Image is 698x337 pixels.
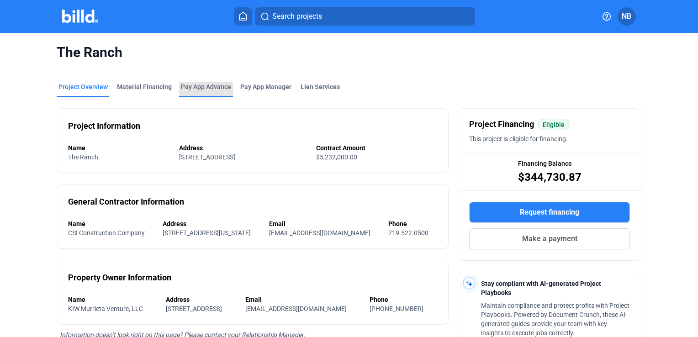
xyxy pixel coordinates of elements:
[57,44,641,61] span: The Ranch
[481,280,601,296] span: Stay compliant with AI-generated Project Playbooks
[272,11,322,22] span: Search projects
[316,153,357,161] span: $5,232,000.00
[68,143,170,153] div: Name
[117,82,172,91] div: Material Financing
[269,229,370,237] span: [EMAIL_ADDRESS][DOMAIN_NAME]
[68,229,145,237] span: CSI Construction Company
[240,82,291,91] span: Pay App Manager
[68,153,98,161] span: The Ranch
[68,219,153,228] div: Name
[316,143,437,153] div: Contract Amount
[618,7,636,26] button: NB
[166,305,222,312] span: [STREET_ADDRESS]
[518,170,582,184] span: $344,730.87
[255,7,475,26] button: Search projects
[179,153,235,161] span: [STREET_ADDRESS]
[520,207,579,218] span: Request financing
[163,219,259,228] div: Address
[245,305,347,312] span: [EMAIL_ADDRESS][DOMAIN_NAME]
[469,135,568,142] span: This project is eligible for financing.
[269,219,379,228] div: Email
[68,305,143,312] span: KIW Murrieta Venture, LLC
[469,118,534,131] span: Project Financing
[68,271,171,284] div: Property Owner Information
[181,82,231,91] div: Pay App Advance
[481,302,629,337] span: Maintain compliance and protect profits with Project Playbooks. Powered by Document Crunch, these...
[538,119,570,130] mat-chip: Eligible
[518,159,572,168] span: Financing Balance
[388,219,437,228] div: Phone
[68,195,184,208] div: General Contractor Information
[68,120,140,132] div: Project Information
[301,82,340,91] div: Lien Services
[522,233,577,244] span: Make a payment
[58,82,108,91] div: Project Overview
[179,143,307,153] div: Address
[166,295,236,304] div: Address
[68,295,157,304] div: Name
[388,229,428,237] span: 719.522.0500
[62,10,98,23] img: Billd Company Logo
[245,295,360,304] div: Email
[163,229,251,237] span: [STREET_ADDRESS][US_STATE]
[469,202,630,223] button: Request financing
[370,305,423,312] span: [PHONE_NUMBER]
[370,295,437,304] div: Phone
[622,11,631,22] span: NB
[469,228,630,249] button: Make a payment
